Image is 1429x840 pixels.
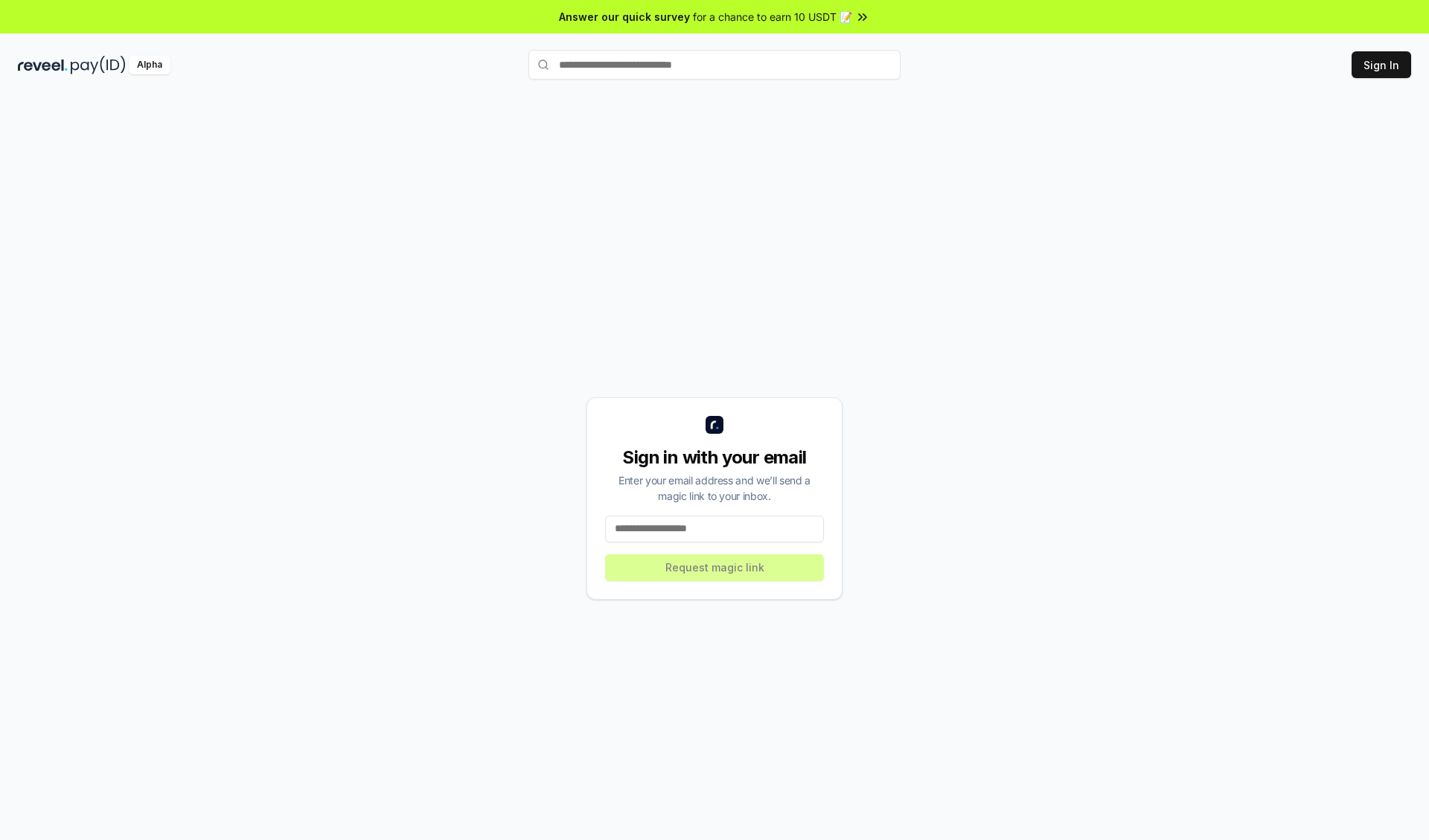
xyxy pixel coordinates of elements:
img: reveel_dark [18,56,68,74]
img: pay_id [71,56,126,74]
div: Sign in with your email [605,446,824,469]
span: Answer our quick survey [559,9,690,25]
img: logo_small [706,416,723,434]
button: Sign In [1352,51,1411,78]
div: Enter your email address and we’ll send a magic link to your inbox. [605,472,824,504]
span: for a chance to earn 10 USDT 📝 [693,9,852,25]
div: Alpha [129,56,170,74]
